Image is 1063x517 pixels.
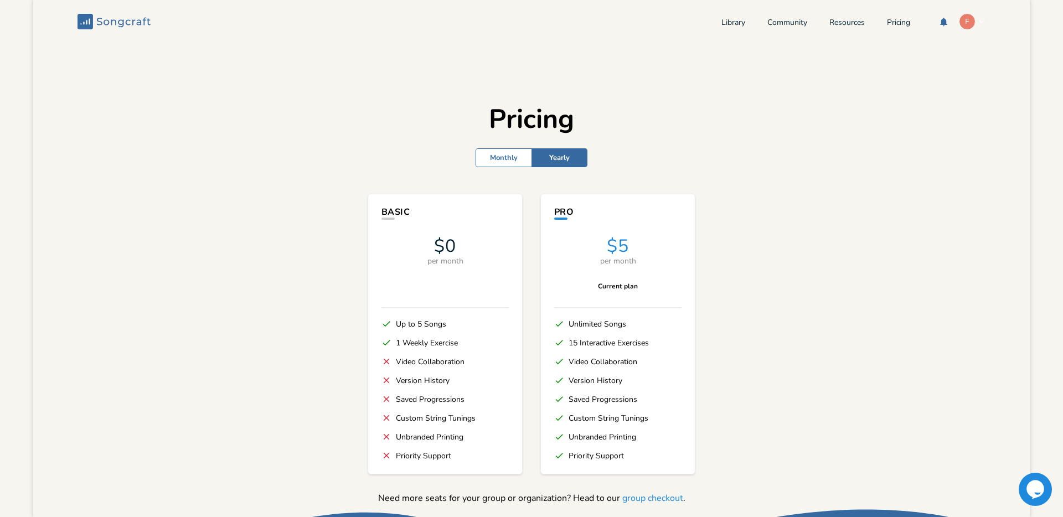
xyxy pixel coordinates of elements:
[396,452,451,460] div: Priority Support
[569,358,637,366] div: Video Collaboration
[887,19,910,28] a: Pricing
[569,433,636,441] div: Unbranded Printing
[569,320,626,328] div: Unlimited Songs
[829,19,865,28] a: Resources
[427,257,463,265] div: per month
[396,376,450,385] div: Version History
[378,492,685,504] div: Need more seats for your group or organization? Head to our .
[767,19,807,28] a: Community
[600,257,636,265] div: per month
[531,149,587,167] div: Yearly
[554,208,682,216] div: Pro
[569,376,622,385] div: Version History
[959,13,976,30] div: fuzzyip
[396,358,465,366] div: Video Collaboration
[396,395,465,404] div: Saved Progressions
[569,395,637,404] div: Saved Progressions
[569,452,624,460] div: Priority Support
[381,208,509,216] div: Basic
[434,237,456,255] div: $0
[721,19,745,28] a: Library
[396,339,458,347] div: 1 Weekly Exercise
[396,320,446,328] div: Up to 5 Songs
[569,339,649,347] div: 15 Interactive Exercises
[396,414,476,422] div: Custom String Tunings
[598,276,638,296] div: Current plan
[476,149,531,167] div: Monthly
[396,433,463,441] div: Unbranded Printing
[622,494,683,504] button: group checkout
[569,414,648,422] div: Custom String Tunings
[33,103,1030,135] h1: Pricing
[607,237,629,255] div: $5
[959,13,985,30] button: F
